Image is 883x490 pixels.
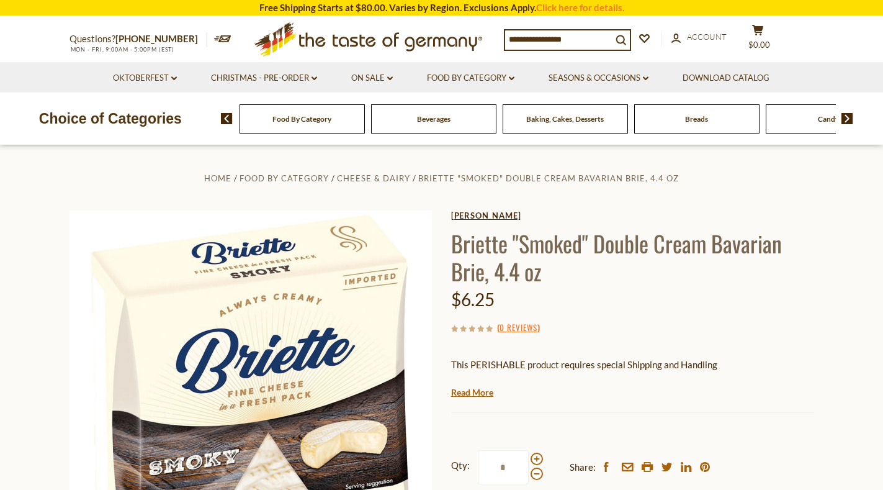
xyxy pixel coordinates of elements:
[204,173,231,183] a: Home
[417,114,450,124] a: Beverages
[451,229,814,285] h1: Briette "Smoked" Double Cream Bavarian Brie, 4.4 oz
[841,113,853,124] img: next arrow
[351,71,393,85] a: On Sale
[687,32,727,42] span: Account
[427,71,514,85] a: Food By Category
[526,114,604,124] a: Baking, Cakes, Desserts
[683,71,769,85] a: Download Catalog
[500,321,537,335] a: 0 Reviews
[570,460,596,475] span: Share:
[240,173,329,183] a: Food By Category
[549,71,648,85] a: Seasons & Occasions
[463,382,814,397] li: We will ship this product in heat-protective packaging and ice.
[69,46,175,53] span: MON - FRI, 9:00AM - 5:00PM (EST)
[221,113,233,124] img: previous arrow
[478,450,529,484] input: Qty:
[685,114,708,124] a: Breads
[536,2,624,13] a: Click here for details.
[671,30,727,44] a: Account
[451,211,814,220] a: [PERSON_NAME]
[69,31,207,47] p: Questions?
[337,173,410,183] a: Cheese & Dairy
[418,173,679,183] a: Briette "Smoked" Double Cream Bavarian Brie, 4.4 oz
[818,114,839,124] a: Candy
[451,458,470,473] strong: Qty:
[451,357,814,373] p: This PERISHABLE product requires special Shipping and Handling
[272,114,331,124] a: Food By Category
[740,24,777,55] button: $0.00
[113,71,177,85] a: Oktoberfest
[211,71,317,85] a: Christmas - PRE-ORDER
[497,321,540,333] span: ( )
[115,33,198,44] a: [PHONE_NUMBER]
[451,386,493,399] a: Read More
[748,40,770,50] span: $0.00
[451,289,495,310] span: $6.25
